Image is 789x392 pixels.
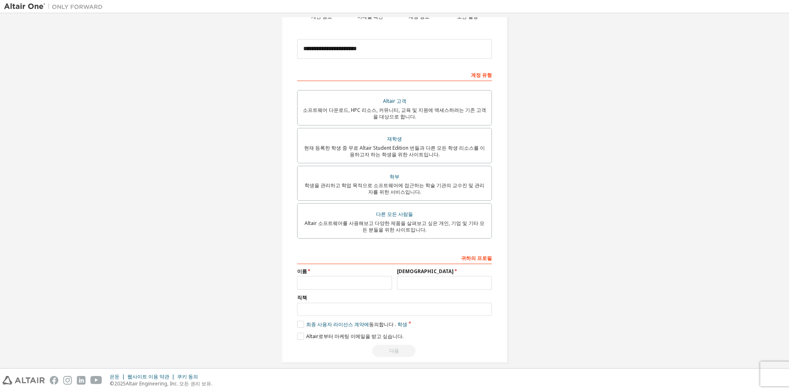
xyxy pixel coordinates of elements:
[126,380,212,387] font: Altair Engineering, Inc. 모든 권리 보유.
[305,182,484,195] font: 학생을 관리하고 학업 목적으로 소프트웨어에 접근하는 학술 기관의 교수진 및 관리자를 위한 서비스입니다.
[306,333,404,340] font: Altair로부터 마케팅 이메일을 받고 싶습니다.
[390,173,399,180] font: 학부
[297,294,307,301] font: 직책
[387,135,402,142] font: 재학생
[77,376,85,385] img: linkedin.svg
[297,268,307,275] font: 이름
[303,107,486,120] font: 소프트웨어 다운로드, HPC 리소스, 커뮤니티, 교육 및 지원에 액세스하려는 기존 고객을 대상으로 합니다.
[63,376,72,385] img: instagram.svg
[397,321,407,328] font: 학생
[471,72,492,79] font: 계정 유형
[305,220,484,233] font: Altair 소프트웨어를 사용해보고 다양한 제품을 살펴보고 싶은 개인, 기업 및 기타 모든 분들을 위한 사이트입니다.
[4,2,107,11] img: 알타이르 원
[110,373,120,380] font: 은둔
[376,211,413,218] font: 다른 모든 사람들
[2,376,45,385] img: altair_logo.svg
[50,376,58,385] img: facebook.svg
[127,373,169,380] font: 웹사이트 이용 약관
[383,97,406,104] font: Altair 고객
[304,144,485,158] font: 현재 등록한 학생 중 무료 Altair Student Edition 번들과 다른 모든 학생 리소스를 이용하고자 하는 학생을 위한 사이트입니다.
[114,380,126,387] font: 2025
[90,376,102,385] img: youtube.svg
[461,255,492,262] font: 귀하의 프로필
[297,345,492,357] div: Read and acccept EULA to continue
[397,268,454,275] font: [DEMOGRAPHIC_DATA]
[110,380,114,387] font: ©
[306,321,369,328] font: 최종 사용자 라이선스 계약에
[177,373,198,380] font: 쿠키 동의
[369,321,396,328] font: 동의합니다 .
